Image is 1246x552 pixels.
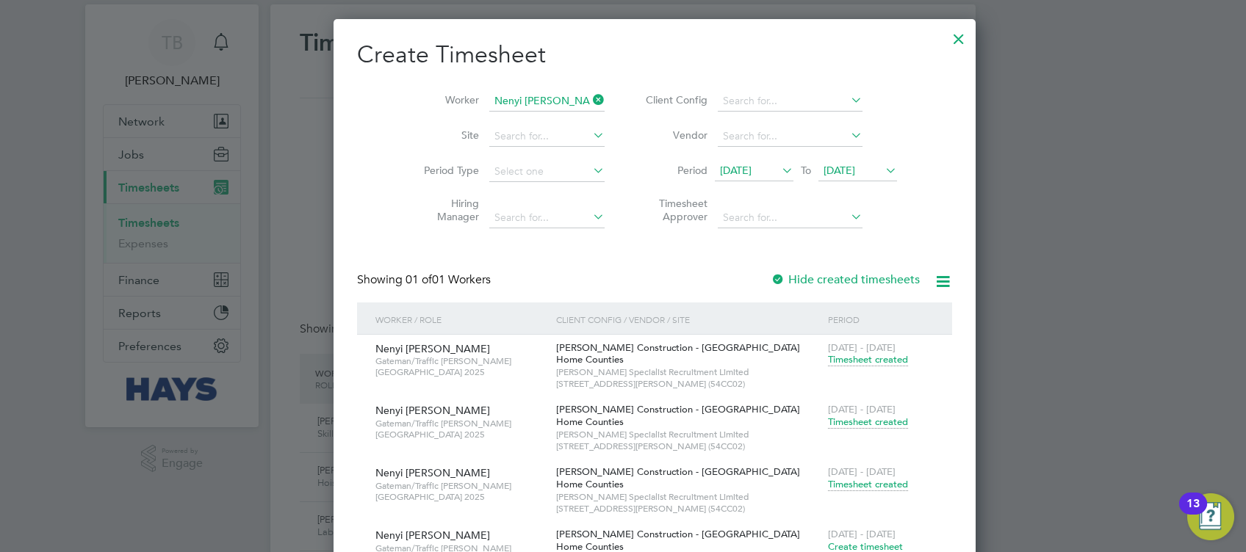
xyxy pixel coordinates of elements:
[375,480,545,503] span: Gateman/Traffic [PERSON_NAME] [GEOGRAPHIC_DATA] 2025
[824,302,937,336] div: Period
[718,208,863,228] input: Search for...
[375,404,490,417] span: Nenyi [PERSON_NAME]
[556,503,821,515] span: [STREET_ADDRESS][PERSON_NAME] (54CC02)
[489,91,605,112] input: Search for...
[552,302,824,336] div: Client Config / Vendor / Site
[828,341,896,354] span: [DATE] - [DATE]
[556,491,821,503] span: [PERSON_NAME] Specialist Recruitment Limited
[375,466,490,479] span: Nenyi [PERSON_NAME]
[828,528,896,540] span: [DATE] - [DATE]
[796,161,815,180] span: To
[375,355,545,378] span: Gateman/Traffic [PERSON_NAME] [GEOGRAPHIC_DATA] 2025
[1187,493,1234,540] button: Open Resource Center, 13 new notifications
[556,366,821,378] span: [PERSON_NAME] Specialist Recruitment Limited
[556,341,800,366] span: [PERSON_NAME] Construction - [GEOGRAPHIC_DATA] Home Counties
[641,164,707,177] label: Period
[771,272,920,287] label: Hide created timesheets
[556,465,800,490] span: [PERSON_NAME] Construction - [GEOGRAPHIC_DATA] Home Counties
[556,378,821,390] span: [STREET_ADDRESS][PERSON_NAME] (54CC02)
[828,415,908,429] span: Timesheet created
[828,478,908,491] span: Timesheet created
[1186,504,1200,523] div: 13
[556,440,821,452] span: [STREET_ADDRESS][PERSON_NAME] (54CC02)
[828,353,908,366] span: Timesheet created
[406,272,432,287] span: 01 of
[641,197,707,223] label: Timesheet Approver
[413,197,479,223] label: Hiring Manager
[489,161,605,182] input: Select one
[413,128,479,142] label: Site
[828,465,896,478] span: [DATE] - [DATE]
[375,529,490,542] span: Nenyi [PERSON_NAME]
[375,418,545,440] span: Gateman/Traffic [PERSON_NAME] [GEOGRAPHIC_DATA] 2025
[556,403,800,428] span: [PERSON_NAME] Construction - [GEOGRAPHIC_DATA] Home Counties
[489,208,605,228] input: Search for...
[556,429,821,440] span: [PERSON_NAME] Specialist Recruitment Limited
[718,126,863,147] input: Search for...
[828,403,896,415] span: [DATE] - [DATE]
[641,93,707,106] label: Client Config
[357,40,952,70] h2: Create Timesheet
[489,126,605,147] input: Search for...
[413,93,479,106] label: Worker
[372,302,552,336] div: Worker / Role
[641,128,707,142] label: Vendor
[406,272,491,287] span: 01 Workers
[413,164,479,177] label: Period Type
[824,164,855,177] span: [DATE]
[720,164,752,177] span: [DATE]
[357,272,494,288] div: Showing
[375,342,490,355] span: Nenyi [PERSON_NAME]
[718,91,863,112] input: Search for...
